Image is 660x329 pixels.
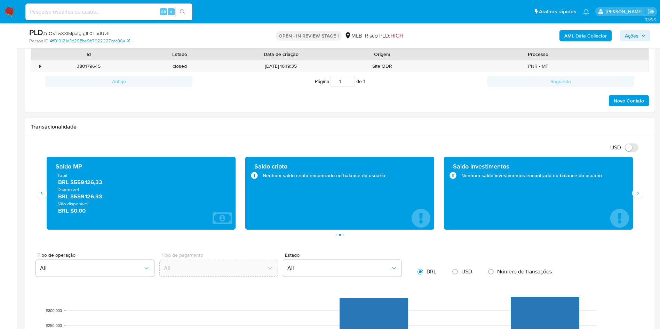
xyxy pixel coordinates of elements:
a: Sair [647,8,655,15]
span: 3.155.0 [645,16,657,22]
span: 1 [363,78,365,85]
span: Risco PLD: [365,32,403,40]
button: Seguindo [487,76,634,87]
b: AML Data Collector [564,30,607,41]
span: Atalhos rápidos [539,8,576,15]
span: Página de [315,76,365,87]
b: PLD [29,27,43,38]
div: Id [48,51,129,58]
b: Person ID [29,38,48,44]
input: Pesquise usuários ou casos... [25,7,192,16]
div: Site ODR [337,60,428,72]
span: HIGH [390,32,403,40]
div: PNR - MP [428,60,649,72]
span: Novo Contato [614,96,644,106]
div: Data de criação [230,51,332,58]
div: Origem [342,51,423,58]
button: Novo Contato [609,95,649,106]
button: Antigo [45,76,192,87]
div: [DATE] 16:19:35 [225,60,337,72]
div: 380179645 [43,60,134,72]
div: Processo [433,51,644,58]
p: OPEN - IN REVIEW STAGE I [276,31,342,41]
div: Estado [139,51,221,58]
button: Ações [620,30,650,41]
span: s [170,8,172,15]
button: AML Data Collector [559,30,612,41]
p: yngrid.fernandes@mercadolivre.com [606,8,645,15]
span: Alt [161,8,166,15]
h1: Transacionalidade [31,123,649,130]
button: search-icon [175,7,190,17]
div: • [39,63,41,69]
span: Ações [625,30,638,41]
a: Notificações [583,9,589,15]
span: # nOVLwXXIMpatgrg1L0TbdUvh [43,30,110,37]
div: MLB [344,32,362,40]
a: 4ff010121e3d298be9b7622227ccc06a [50,38,130,44]
div: closed [134,60,225,72]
